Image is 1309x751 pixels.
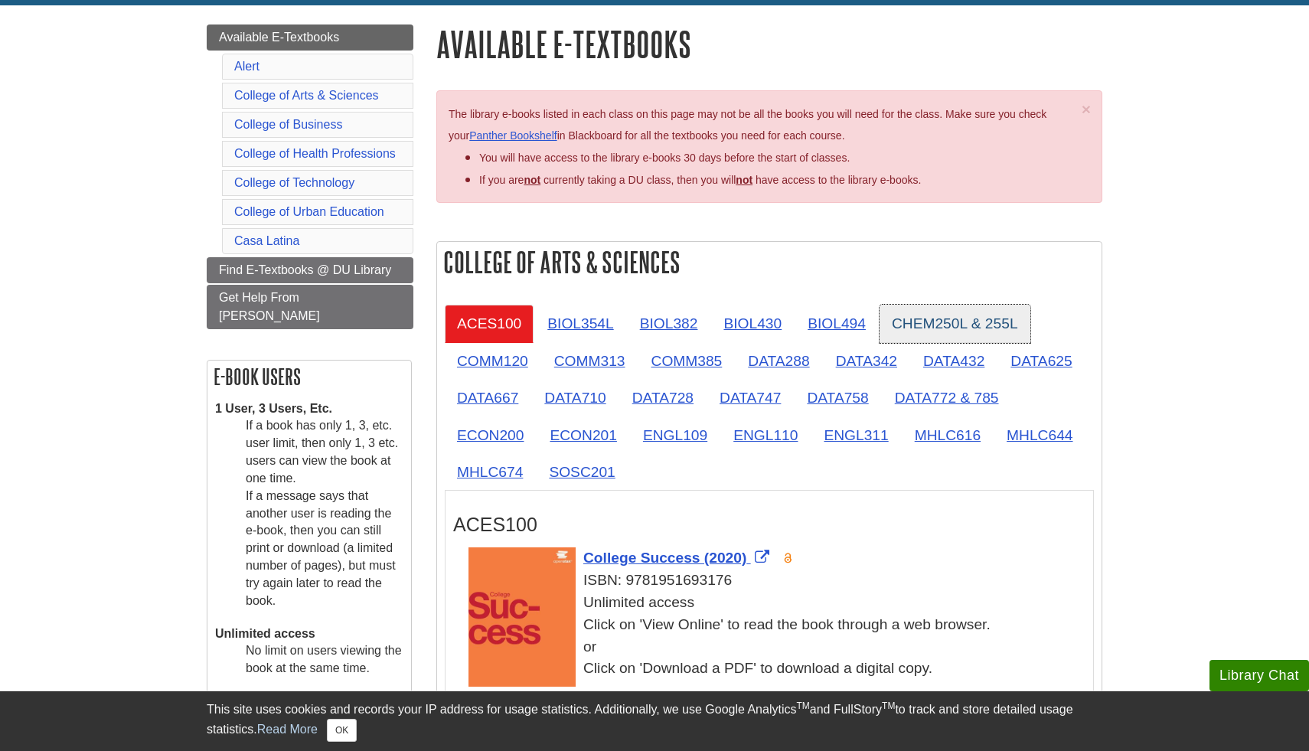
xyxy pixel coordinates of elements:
[468,570,1085,592] div: ISBN: 9781951693176
[207,257,413,283] a: Find E-Textbooks @ DU Library
[532,379,618,416] a: DATA710
[327,719,357,742] button: Close
[707,379,793,416] a: DATA747
[542,342,638,380] a: COMM313
[1082,101,1091,117] button: Close
[445,453,535,491] a: MHLC674
[219,31,339,44] span: Available E-Textbooks
[1209,660,1309,691] button: Library Chat
[207,700,1102,742] div: This site uses cookies and records your IP address for usage statistics. Additionally, we use Goo...
[207,285,413,329] a: Get Help From [PERSON_NAME]
[479,152,850,164] span: You will have access to the library e-books 30 days before the start of classes.
[479,174,921,186] span: If you are currently taking a DU class, then you will have access to the library e-books.
[882,700,895,711] sup: TM
[524,174,540,186] strong: not
[537,416,628,454] a: ECON201
[583,550,746,566] span: College Success (2020)
[468,592,1085,680] div: Unlimited access Click on 'View Online' to read the book through a web browser. or Click on 'Down...
[994,416,1085,454] a: MHLC644
[736,342,821,380] a: DATA288
[219,291,320,322] span: Get Help From [PERSON_NAME]
[1082,100,1091,118] span: ×
[445,379,530,416] a: DATA667
[782,552,794,564] img: Open Access
[449,108,1046,142] span: The library e-books listed in each class on this page may not be all the books you will need for ...
[445,305,534,342] a: ACES100
[639,342,735,380] a: COMM385
[234,205,384,218] a: College of Urban Education
[903,416,993,454] a: MHLC616
[736,174,752,186] u: not
[257,723,318,736] a: Read More
[215,625,403,643] dt: Unlimited access
[631,416,720,454] a: ENGL109
[246,642,403,678] dd: No limit on users viewing the book at the same time.
[234,176,354,189] a: College of Technology
[234,147,396,160] a: College of Health Professions
[207,361,411,393] h2: E-book Users
[469,129,557,142] a: Panther Bookshelf
[880,305,1030,342] a: CHEM250L & 255L
[436,24,1102,64] h1: Available E-Textbooks
[721,416,810,454] a: ENGL110
[911,342,997,380] a: DATA432
[796,700,809,711] sup: TM
[207,24,413,51] a: Available E-Textbooks
[468,547,576,686] img: Cover Art
[215,400,403,418] dt: 1 User, 3 Users, Etc.
[824,342,909,380] a: DATA342
[234,234,299,247] a: Casa Latina
[445,342,540,380] a: COMM120
[234,60,260,73] a: Alert
[246,417,403,609] dd: If a book has only 1, 3, etc. user limit, then only 1, 3 etc. users can view the book at one time...
[628,305,710,342] a: BIOL382
[620,379,706,416] a: DATA728
[537,453,627,491] a: SOSC201
[453,514,1085,536] h3: ACES100
[535,305,625,342] a: BIOL354L
[583,550,773,566] a: Link opens in new window
[711,305,794,342] a: BIOL430
[998,342,1084,380] a: DATA625
[445,416,536,454] a: ECON200
[234,89,379,102] a: College of Arts & Sciences
[219,263,391,276] span: Find E-Textbooks @ DU Library
[795,305,878,342] a: BIOL494
[207,24,413,717] div: Guide Page Menu
[811,416,900,454] a: ENGL311
[795,379,880,416] a: DATA758
[883,379,1011,416] a: DATA772 & 785
[437,242,1102,282] h2: College of Arts & Sciences
[234,118,342,131] a: College of Business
